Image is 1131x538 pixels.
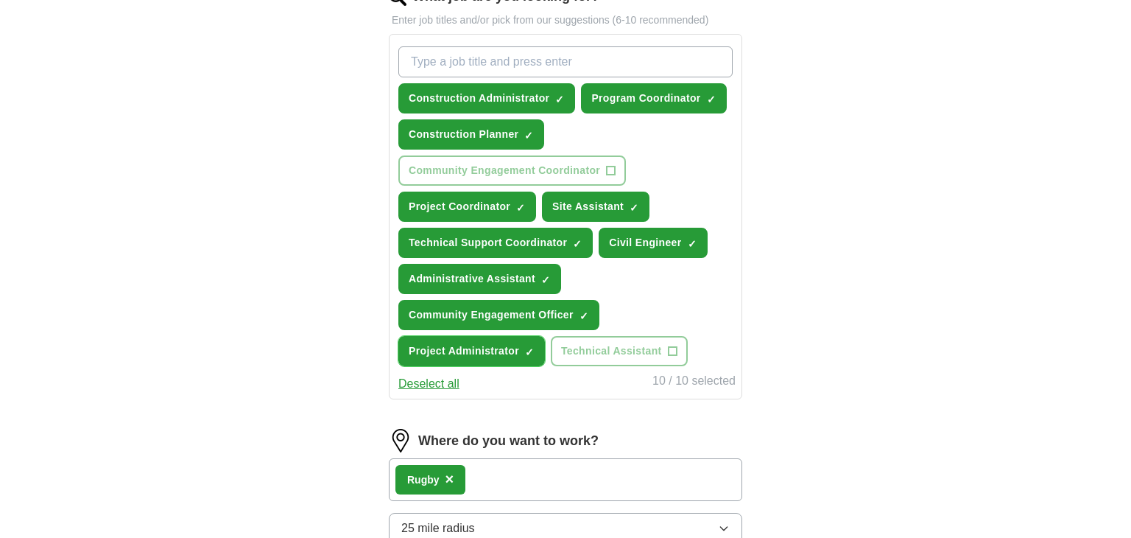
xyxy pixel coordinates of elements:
button: Construction Administrator✓ [398,83,575,113]
div: Rugby [407,472,440,488]
div: 10 / 10 selected [652,372,736,393]
img: location.png [389,429,412,453]
button: Technical Support Coordinator✓ [398,228,593,258]
button: Administrative Assistant✓ [398,264,561,294]
button: Technical Assistant [551,336,688,366]
span: × [445,471,454,487]
span: ✓ [524,130,533,142]
span: ✓ [630,202,638,214]
button: × [445,469,454,491]
span: Project Coordinator [409,199,510,214]
span: ✓ [688,238,697,250]
p: Enter job titles and/or pick from our suggestions (6-10 recommended) [389,13,742,28]
button: Civil Engineer✓ [599,228,707,258]
span: Site Assistant [552,199,624,214]
span: Community Engagement Officer [409,307,574,323]
span: ✓ [555,94,564,105]
span: Construction Planner [409,127,518,142]
span: 25 mile radius [401,520,475,537]
input: Type a job title and press enter [398,46,733,77]
button: Construction Planner✓ [398,119,544,150]
span: Administrative Assistant [409,271,535,287]
button: Site Assistant✓ [542,192,649,222]
span: ✓ [707,94,716,105]
button: Community Engagement Coordinator [398,156,626,186]
label: Where do you want to work? [418,431,599,451]
button: Project Coordinator✓ [398,192,536,222]
span: ✓ [579,310,588,322]
span: Community Engagement Coordinator [409,163,600,178]
span: Program Coordinator [591,91,700,106]
span: Civil Engineer [609,235,681,251]
span: ✓ [573,238,582,250]
button: Program Coordinator✓ [581,83,726,113]
span: Project Administrator [409,343,519,359]
span: ✓ [541,274,550,286]
button: Deselect all [398,375,459,393]
span: Technical Support Coordinator [409,235,567,251]
span: ✓ [516,202,525,214]
span: Construction Administrator [409,91,549,106]
span: Technical Assistant [561,343,662,359]
button: Community Engagement Officer✓ [398,300,599,330]
span: ✓ [525,346,534,358]
button: Project Administrator✓ [398,336,545,366]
